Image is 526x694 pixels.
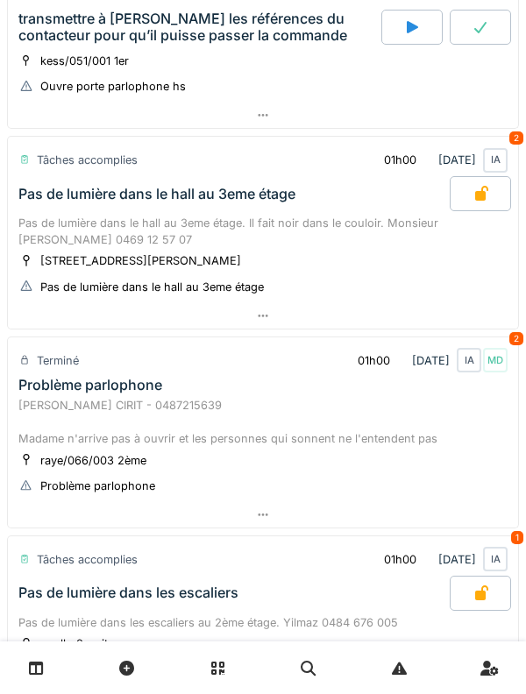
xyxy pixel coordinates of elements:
[37,551,138,568] div: Tâches accomplies
[40,279,264,295] div: Pas de lumière dans le hall au 3eme étage
[37,152,138,168] div: Tâches accomplies
[509,131,523,145] div: 2
[18,186,295,202] div: Pas de lumière dans le hall au 3eme étage
[369,144,508,176] div: [DATE]
[483,348,508,372] div: MD
[384,152,416,168] div: 01h00
[511,531,523,544] div: 1
[18,11,378,44] div: transmettre à [PERSON_NAME] les références du contacteur pour qu’il puisse passer la commande
[40,53,129,69] div: kess/051/001 1er
[37,352,79,369] div: Terminé
[483,547,508,571] div: IA
[40,252,241,269] div: [STREET_ADDRESS][PERSON_NAME]
[483,148,508,173] div: IA
[509,332,523,345] div: 2
[40,78,186,95] div: Ouvre porte parlophone hs
[369,543,508,576] div: [DATE]
[457,348,481,372] div: IA
[18,215,508,248] div: Pas de lumière dans le hall au 3eme étage. Il fait noir dans le couloir. Monsieur [PERSON_NAME] 0...
[40,635,114,652] div: apollo 2 - site
[40,478,155,494] div: Problème parlophone
[18,584,238,601] div: Pas de lumière dans les escaliers
[343,344,508,377] div: [DATE]
[40,452,146,469] div: raye/066/003 2ème
[18,614,508,631] div: Pas de lumière dans les escaliers au 2ème étage. Yilmaz 0484 676 005
[358,352,390,369] div: 01h00
[384,551,416,568] div: 01h00
[18,397,508,448] div: [PERSON_NAME] CIRIT - 0487215639 Madame n'arrive pas à ouvrir et les personnes qui sonnent ne l'e...
[18,377,162,393] div: Problème parlophone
